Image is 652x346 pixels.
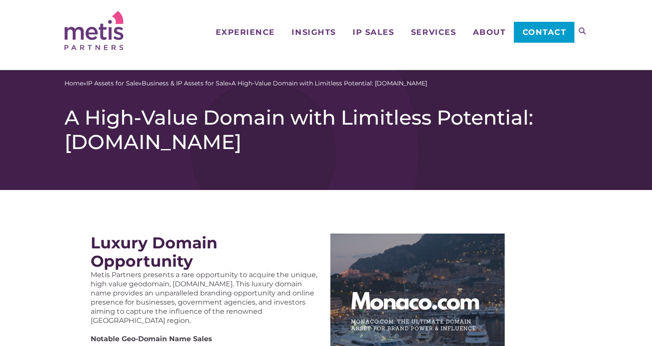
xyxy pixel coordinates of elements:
[353,28,394,36] span: IP Sales
[65,79,427,88] span: » » »
[231,79,427,88] span: A High-Value Domain with Limitless Potential: [DOMAIN_NAME]
[86,79,139,88] a: IP Assets for Sale
[91,233,217,271] strong: Luxury Domain Opportunity
[65,105,587,154] h1: A High-Value Domain with Limitless Potential: [DOMAIN_NAME]
[473,28,506,36] span: About
[65,11,123,50] img: Metis Partners
[65,79,83,88] a: Home
[91,335,212,343] strong: Notable Geo-Domain Name Sales
[292,28,336,36] span: Insights
[514,22,574,43] a: Contact
[216,28,275,36] span: Experience
[142,79,228,88] a: Business & IP Assets for Sale
[411,28,456,36] span: Services
[91,271,317,325] span: Metis Partners presents a rare opportunity to acquire the unique, high value geodomain, [DOMAIN_N...
[523,28,567,36] span: Contact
